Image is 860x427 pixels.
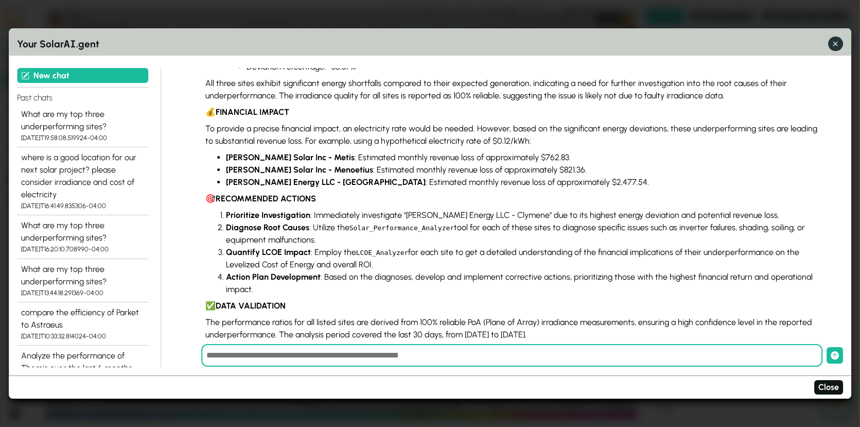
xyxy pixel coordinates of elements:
h3: Your Solar .gent [17,37,844,52]
strong: DATA VALIDATION [216,301,286,311]
p: ✅ [205,300,827,312]
button: Close [814,380,843,395]
strong: FINANCIAL IMPACT [216,107,289,117]
button: What are my top three underperforming sites? [DATE]T16:20:10.708990-04:00 [17,216,148,259]
strong: [PERSON_NAME] Solar Inc - Menoetius [226,165,373,175]
div: [DATE]T16:41:49.835306-04:00 [21,201,144,211]
strong: Action Plan Development [226,272,321,282]
button: Analyze the performance of Themis over the last 6 months [17,346,148,389]
li: : Immediately investigate "[PERSON_NAME] Energy LLC - Clymene" due to its highest energy deviatio... [226,209,827,221]
div: [DATE]T10:33:32.814024-04:00 [21,331,144,341]
button: What are my top three underperforming sites? [DATE]T19:58:08.519924-04:00 [17,104,148,147]
button: where is a good location for our next solar project? please consider irradiance and cost of elect... [17,147,148,215]
li: : Utilize the tool for each of these sites to diagnose specific issues such as inverter failures,... [226,221,827,246]
div: What are my top three underperforming sites? [21,263,144,288]
button: New chat [17,68,148,83]
code: Solar_Performance_Analyzer [349,224,454,232]
li: : Employ the for each site to get a detailed understanding of the financial implications of their... [226,246,827,271]
strong: Diagnose Root Causes [226,223,309,232]
button: compare the efficiency of Parket to Astraeus [DATE]T10:33:32.814024-04:00 [17,302,148,346]
div: [DATE]T19:58:08.519924-04:00 [21,133,144,143]
div: [DATE]T16:20:10.708990-04:00 [21,245,144,254]
strong: RECOMMENDED ACTIONS [216,194,316,203]
strong: [PERSON_NAME] Energy LLC - [GEOGRAPHIC_DATA] [226,177,426,187]
span: AI [64,37,76,50]
button: What are my top three underperforming sites? [DATE]T13:44:18.291369-04:00 [17,259,148,302]
li: : Estimated monthly revenue loss of approximately $762.83. [226,151,827,164]
h4: Past chats [17,87,148,104]
p: To provide a precise financial impact, an electricity rate would be needed. However, based on the... [205,123,827,147]
li: : Estimated monthly revenue loss of approximately $2,477.54. [226,176,827,189]
p: 💰 [205,106,827,118]
div: where is a good location for our next solar project? please consider irradiance and cost of elect... [21,151,144,201]
p: 🎯 [205,193,827,205]
li: : Estimated monthly revenue loss of approximately $821.36. [226,164,827,176]
li: : Based on the diagnoses, develop and implement corrective actions, prioritizing those with the h... [226,271,827,296]
strong: Prioritize Investigation [226,210,310,220]
div: What are my top three underperforming sites? [21,220,144,245]
div: [DATE]T13:44:18.291369-04:00 [21,288,144,298]
strong: [PERSON_NAME] Solar Inc - Metis [226,152,355,162]
p: The performance ratios for all listed sites are derived from 100% reliable PoA (Plane of Array) i... [205,316,827,341]
div: Analyze the performance of Themis over the last 6 months [21,350,144,374]
div: What are my top three underperforming sites? [21,108,144,133]
p: All three sites exhibit significant energy shortfalls compared to their expected generation, indi... [205,77,827,102]
code: LCOE_Analyzer [356,249,409,257]
div: compare the efficiency of Parket to Astraeus [21,306,144,331]
strong: Quantify LCOE Impact [226,247,311,257]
